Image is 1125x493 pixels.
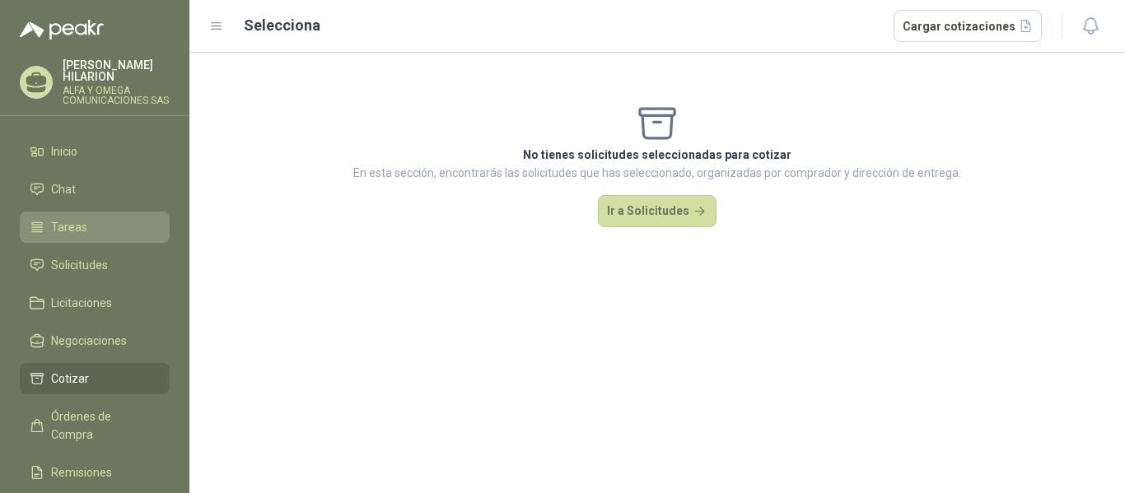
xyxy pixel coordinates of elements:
[51,180,76,198] span: Chat
[51,294,112,312] span: Licitaciones
[20,287,170,319] a: Licitaciones
[51,407,154,444] span: Órdenes de Compra
[51,256,108,274] span: Solicitudes
[63,59,170,82] p: [PERSON_NAME] HILARION
[51,370,89,388] span: Cotizar
[244,14,320,37] h2: Selecciona
[894,10,1043,43] button: Cargar cotizaciones
[20,457,170,488] a: Remisiones
[598,195,717,228] button: Ir a Solicitudes
[51,332,127,350] span: Negociaciones
[51,218,87,236] span: Tareas
[51,142,77,160] span: Inicio
[20,363,170,394] a: Cotizar
[20,174,170,205] a: Chat
[20,136,170,167] a: Inicio
[20,249,170,281] a: Solicitudes
[20,20,104,40] img: Logo peakr
[20,212,170,243] a: Tareas
[20,401,170,450] a: Órdenes de Compra
[51,463,112,481] span: Remisiones
[20,325,170,356] a: Negociaciones
[63,86,170,105] p: ALFA Y OMEGA COMUNICACIONES SAS
[353,146,961,164] p: No tienes solicitudes seleccionadas para cotizar
[353,164,961,182] p: En esta sección, encontrarás las solicitudes que has seleccionado, organizadas por comprador y di...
